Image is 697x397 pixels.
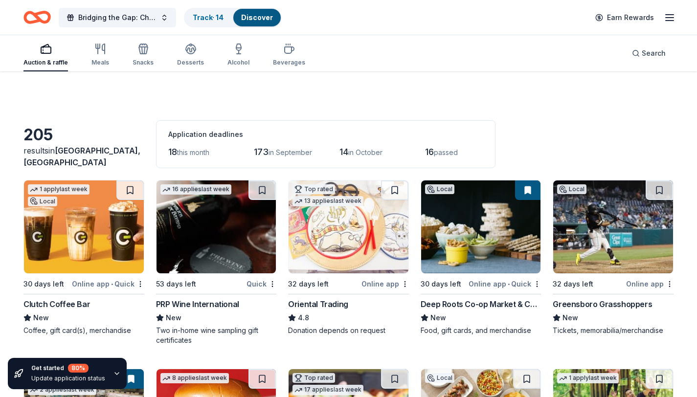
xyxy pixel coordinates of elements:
div: Local [28,197,57,206]
span: in October [348,148,382,156]
span: New [33,312,49,324]
button: Desserts [177,39,204,71]
div: 80 % [68,364,89,373]
img: Image for Clutch Coffee Bar [24,180,144,273]
div: Tickets, memorabilia/merchandise [553,326,674,335]
div: Two in-home wine sampling gift certificates [156,326,277,345]
div: Oriental Trading [288,298,348,310]
button: Track· 14Discover [184,8,282,27]
span: 14 [339,147,348,157]
button: Snacks [133,39,154,71]
span: passed [434,148,458,156]
div: Online app [361,278,409,290]
span: 4.8 [298,312,309,324]
div: results [23,145,144,168]
div: Top rated [292,184,335,194]
div: Beverages [273,59,305,66]
div: Coffee, gift card(s), merchandise [23,326,144,335]
span: 16 [425,147,434,157]
div: Online app Quick [72,278,144,290]
a: Home [23,6,51,29]
div: Local [557,184,586,194]
div: Application deadlines [168,129,483,140]
button: Auction & raffle [23,39,68,71]
div: 16 applies last week [160,184,231,195]
div: 8 applies last week [160,373,229,383]
div: Deep Roots Co-op Market & Café [421,298,541,310]
div: 32 days left [288,278,329,290]
span: • [111,280,113,288]
div: Desserts [177,59,204,66]
span: New [430,312,446,324]
div: Top rated [292,373,335,383]
div: Get started [31,364,105,373]
a: Discover [241,13,273,22]
div: Greensboro Grasshoppers [553,298,652,310]
button: Meals [91,39,109,71]
img: Image for Deep Roots Co-op Market & Café [421,180,541,273]
a: Image for PRP Wine International16 applieslast week53 days leftQuickPRP Wine InternationalNewTwo ... [156,180,277,345]
div: 17 applies last week [292,385,363,395]
div: 30 days left [23,278,64,290]
div: Local [425,373,454,383]
div: Donation depends on request [288,326,409,335]
span: New [562,312,578,324]
span: • [508,280,510,288]
div: 205 [23,125,144,145]
div: Local [425,184,454,194]
img: Image for Oriental Trading [289,180,408,273]
div: Snacks [133,59,154,66]
button: Beverages [273,39,305,71]
a: Image for Oriental TradingTop rated13 applieslast week32 days leftOnline appOriental Trading4.8Do... [288,180,409,335]
a: Image for Greensboro GrasshoppersLocal32 days leftOnline appGreensboro GrasshoppersNewTickets, me... [553,180,674,335]
span: in [23,146,140,167]
img: Image for PRP Wine International [157,180,276,273]
span: New [166,312,181,324]
span: Bridging the Gap: Checking the Pulse Centering Youth Power, Healing Communities,Reimagining Reentry [78,12,157,23]
span: in September [269,148,312,156]
div: Food, gift cards, and merchandise [421,326,541,335]
button: Alcohol [227,39,249,71]
img: Image for Greensboro Grasshoppers [553,180,673,273]
span: 173 [254,147,269,157]
div: Meals [91,59,109,66]
div: Alcohol [227,59,249,66]
div: 30 days left [421,278,461,290]
div: 32 days left [553,278,593,290]
div: Online app [626,278,674,290]
a: Image for Clutch Coffee Bar1 applylast weekLocal30 days leftOnline app•QuickClutch Coffee BarNewC... [23,180,144,335]
div: PRP Wine International [156,298,239,310]
div: 1 apply last week [557,373,619,383]
div: Auction & raffle [23,59,68,66]
span: this month [177,148,209,156]
div: Quick [247,278,276,290]
span: Search [642,47,666,59]
a: Earn Rewards [589,9,660,26]
div: Clutch Coffee Bar [23,298,90,310]
span: 18 [168,147,177,157]
div: Online app Quick [469,278,541,290]
div: 13 applies last week [292,196,363,206]
div: 1 apply last week [28,184,90,195]
button: Bridging the Gap: Checking the Pulse Centering Youth Power, Healing Communities,Reimagining Reentry [59,8,176,27]
a: Image for Deep Roots Co-op Market & CaféLocal30 days leftOnline app•QuickDeep Roots Co-op Market ... [421,180,541,335]
span: [GEOGRAPHIC_DATA], [GEOGRAPHIC_DATA] [23,146,140,167]
button: Search [624,44,674,63]
div: 53 days left [156,278,196,290]
div: Update application status [31,375,105,382]
a: Track· 14 [193,13,224,22]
